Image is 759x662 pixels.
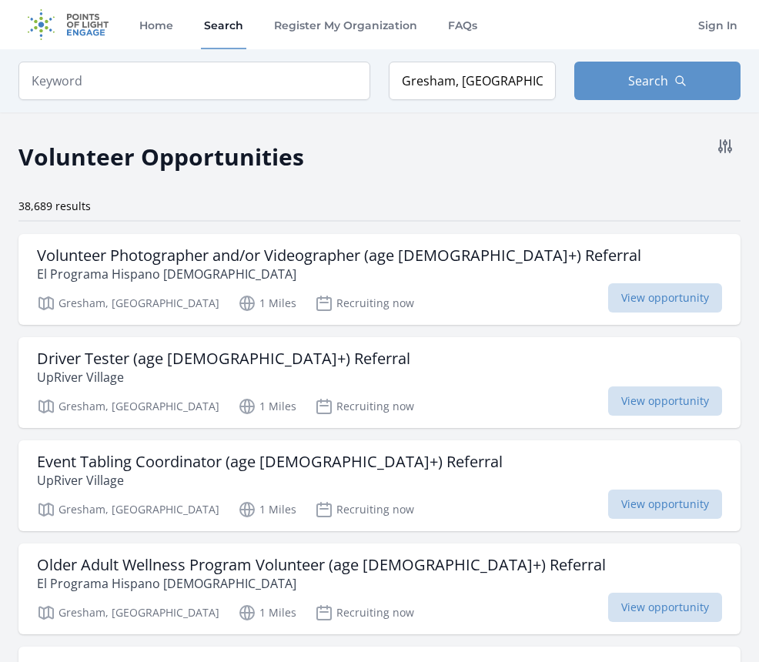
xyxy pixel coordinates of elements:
[315,603,414,622] p: Recruiting now
[18,199,91,213] span: 38,689 results
[238,603,296,622] p: 1 Miles
[608,386,722,416] span: View opportunity
[37,246,641,265] h3: Volunteer Photographer and/or Videographer (age [DEMOGRAPHIC_DATA]+) Referral
[315,294,414,313] p: Recruiting now
[37,453,503,471] h3: Event Tabling Coordinator (age [DEMOGRAPHIC_DATA]+) Referral
[37,368,410,386] p: UpRiver Village
[608,593,722,622] span: View opportunity
[37,265,641,283] p: El Programa Hispano [DEMOGRAPHIC_DATA]
[389,62,556,100] input: Location
[18,543,741,634] a: Older Adult Wellness Program Volunteer (age [DEMOGRAPHIC_DATA]+) Referral El Programa Hispano [DE...
[608,490,722,519] span: View opportunity
[37,349,410,368] h3: Driver Tester (age [DEMOGRAPHIC_DATA]+) Referral
[18,139,304,174] h2: Volunteer Opportunities
[18,62,370,100] input: Keyword
[628,72,668,90] span: Search
[37,294,219,313] p: Gresham, [GEOGRAPHIC_DATA]
[238,397,296,416] p: 1 Miles
[37,603,219,622] p: Gresham, [GEOGRAPHIC_DATA]
[37,397,219,416] p: Gresham, [GEOGRAPHIC_DATA]
[37,556,606,574] h3: Older Adult Wellness Program Volunteer (age [DEMOGRAPHIC_DATA]+) Referral
[238,500,296,519] p: 1 Miles
[238,294,296,313] p: 1 Miles
[37,500,219,519] p: Gresham, [GEOGRAPHIC_DATA]
[315,500,414,519] p: Recruiting now
[37,574,606,593] p: El Programa Hispano [DEMOGRAPHIC_DATA]
[18,440,741,531] a: Event Tabling Coordinator (age [DEMOGRAPHIC_DATA]+) Referral UpRiver Village Gresham, [GEOGRAPHIC...
[37,471,503,490] p: UpRiver Village
[18,337,741,428] a: Driver Tester (age [DEMOGRAPHIC_DATA]+) Referral UpRiver Village Gresham, [GEOGRAPHIC_DATA] 1 Mil...
[18,234,741,325] a: Volunteer Photographer and/or Videographer (age [DEMOGRAPHIC_DATA]+) Referral El Programa Hispano...
[574,62,741,100] button: Search
[608,283,722,313] span: View opportunity
[315,397,414,416] p: Recruiting now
